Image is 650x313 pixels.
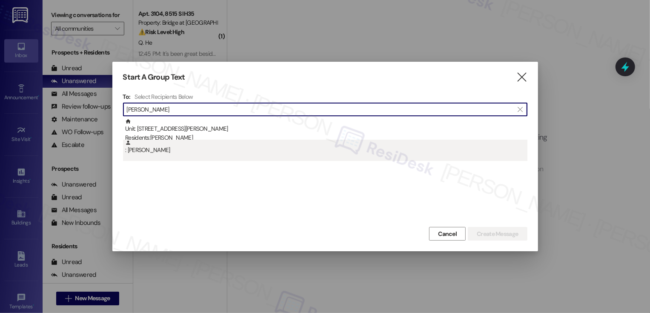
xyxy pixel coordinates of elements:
[125,118,527,143] div: Unit: [STREET_ADDRESS][PERSON_NAME]
[135,93,193,101] h4: Select Recipients Below
[518,106,522,113] i: 
[477,230,518,238] span: Create Message
[438,230,457,238] span: Cancel
[123,93,131,101] h3: To:
[125,133,527,142] div: Residents: [PERSON_NAME]
[516,73,527,82] i: 
[125,140,527,155] div: : [PERSON_NAME]
[127,103,513,115] input: Search for any contact or apartment
[429,227,466,241] button: Cancel
[123,118,527,140] div: Unit: [STREET_ADDRESS][PERSON_NAME]Residents:[PERSON_NAME]
[123,140,527,161] div: : [PERSON_NAME]
[123,72,185,82] h3: Start A Group Text
[513,103,527,116] button: Clear text
[468,227,527,241] button: Create Message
